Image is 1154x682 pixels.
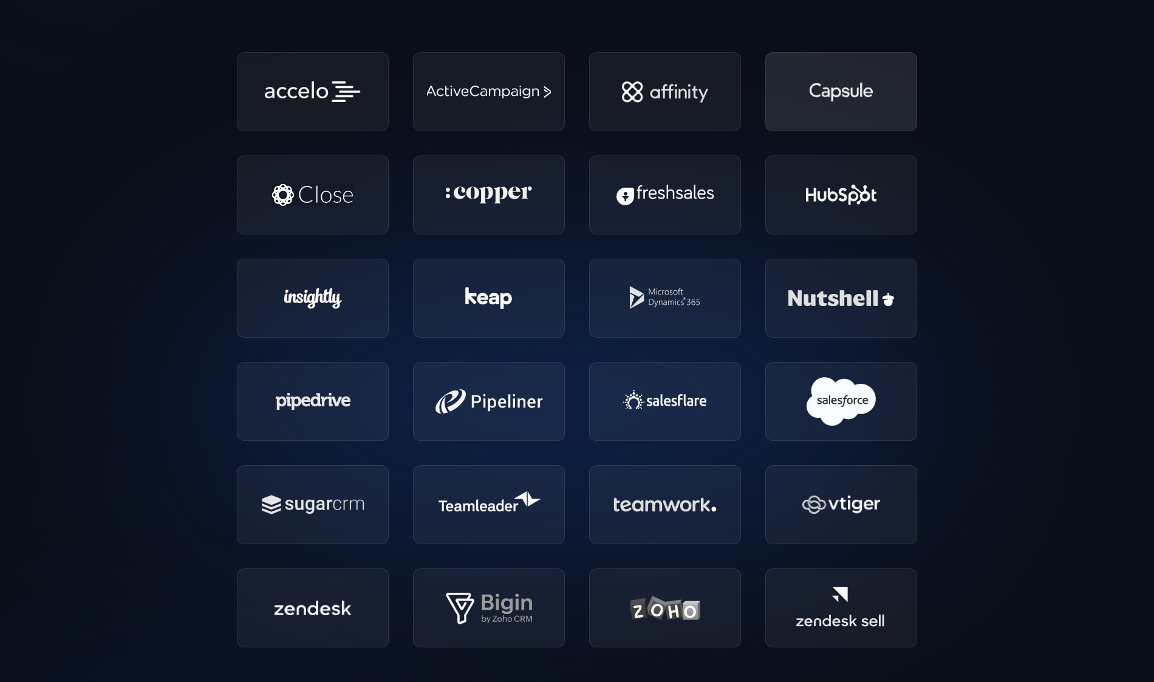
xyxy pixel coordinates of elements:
[622,274,709,322] img: Microsoft Dynamic 365 Sales CRM
[267,384,359,418] img: Pipedrive CRM
[435,474,543,535] img: Teamleader CRM
[275,601,352,615] img: Zendesk CRM
[603,486,728,523] img: Teamwork CRM
[810,83,873,101] img: Capsule CRM
[616,185,714,205] img: Freshsales CRM
[618,377,712,426] img: Salesflare CRM
[784,581,898,635] img: Zendesk Sell CRM
[446,186,532,203] img: Copper CRM
[622,81,708,103] img: Affinity CRM
[284,288,342,309] img: Insightly CRM
[788,290,894,306] img: Nutshell CRM
[807,377,876,426] img: Salesforce CRM
[262,495,364,514] img: Sugar CRM
[465,287,513,309] img: Keap CRM
[427,86,551,98] img: Active Campaign
[802,496,881,514] img: Vtiger CRM
[806,185,877,205] img: Hubspot CRM
[434,569,544,647] img: Bigin CRM
[630,596,700,620] img: Zoho CRM
[272,184,353,206] img: Close CRM
[265,81,361,102] img: Accelo
[435,389,543,414] img: Pipeliner CRM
